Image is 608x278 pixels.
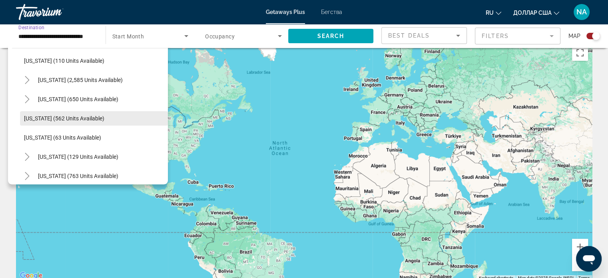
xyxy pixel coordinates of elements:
[321,9,342,15] a: Бегства
[38,77,123,83] span: [US_STATE] (2,585 units available)
[20,111,168,126] button: [US_STATE] (562 units available)
[571,4,592,20] button: Меню пользователя
[16,2,96,22] a: Травориум
[568,30,580,42] span: Map
[38,96,118,102] span: [US_STATE] (650 units available)
[388,32,430,39] span: Best Deals
[486,7,501,18] button: Изменить язык
[38,154,118,160] span: [US_STATE] (129 units available)
[513,7,559,18] button: Изменить валюту
[572,239,588,255] button: Zoom in
[513,10,552,16] font: доллар США
[112,33,144,40] span: Start Month
[486,10,494,16] font: ru
[20,169,34,183] button: Toggle North Carolina (763 units available)
[475,27,560,45] button: Filter
[20,92,34,106] button: Toggle New Hampshire (650 units available)
[24,115,104,122] span: [US_STATE] (562 units available)
[576,246,602,272] iframe: Кнопка для запуска окна сообщений
[288,29,374,43] button: Search
[34,150,122,164] button: [US_STATE] (129 units available)
[572,255,588,271] button: Zoom out
[18,24,44,30] span: Destination
[38,173,118,179] span: [US_STATE] (763 units available)
[205,33,235,40] span: Occupancy
[20,73,34,87] button: Toggle Nevada (2,585 units available)
[24,58,104,64] span: [US_STATE] (110 units available)
[576,8,587,16] font: NA
[266,9,305,15] a: Getaways Plus
[24,134,101,141] span: [US_STATE] (63 units available)
[34,73,127,87] button: [US_STATE] (2,585 units available)
[20,54,168,68] button: [US_STATE] (110 units available)
[20,130,168,145] button: [US_STATE] (63 units available)
[572,45,588,61] button: Toggle fullscreen view
[20,150,34,164] button: Toggle New York (129 units available)
[34,92,122,106] button: [US_STATE] (650 units available)
[317,33,344,39] span: Search
[388,31,460,40] mat-select: Sort by
[34,169,122,183] button: [US_STATE] (763 units available)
